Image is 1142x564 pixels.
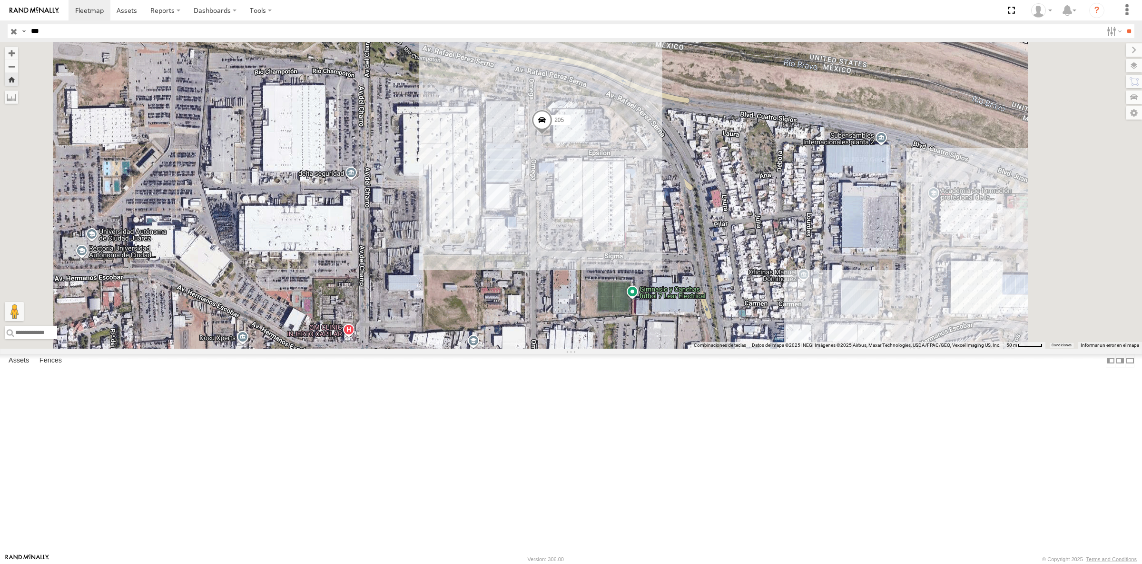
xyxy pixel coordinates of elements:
label: Dock Summary Table to the Left [1106,354,1115,368]
a: Informar un error en el mapa [1081,342,1139,348]
img: rand-logo.svg [10,7,59,14]
label: Dock Summary Table to the Right [1115,354,1125,368]
label: Assets [4,354,34,367]
a: Condiciones (se abre en una nueva pestaña) [1052,343,1072,347]
button: Zoom in [5,47,18,60]
label: Search Filter Options [1103,24,1123,38]
button: Zoom out [5,60,18,73]
label: Fences [35,354,67,367]
button: Arrastra el hombrecito naranja al mapa para abrir Street View [5,302,24,321]
button: Combinaciones de teclas [694,342,746,349]
span: Datos del mapa ©2025 INEGI Imágenes ©2025 Airbus, Maxar Technologies, USDA/FPAC/GEO, Vexcel Imagi... [752,342,1001,348]
div: © Copyright 2025 - [1042,556,1137,562]
label: Measure [5,91,18,104]
button: Zoom Home [5,73,18,86]
a: Visit our Website [5,554,49,564]
label: Hide Summary Table [1125,354,1135,368]
a: Terms and Conditions [1086,556,1137,562]
i: ? [1089,3,1104,18]
div: Roberto Garcia [1028,3,1055,18]
div: Version: 306.00 [528,556,564,562]
label: Map Settings [1126,106,1142,120]
label: Search Query [20,24,28,38]
span: 205 [554,117,564,124]
button: Escala del mapa: 50 m por 49 píxeles [1004,342,1045,349]
span: 50 m [1006,342,1017,348]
